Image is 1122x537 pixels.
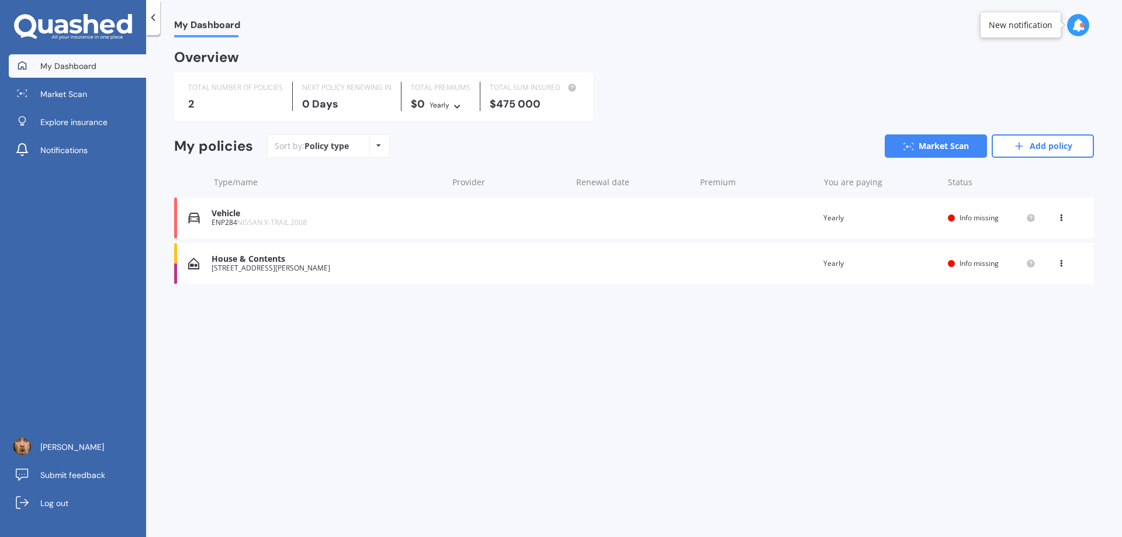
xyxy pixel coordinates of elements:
div: Vehicle [212,209,441,219]
div: TOTAL PREMIUMS [411,82,470,93]
span: My Dashboard [40,60,96,72]
span: Submit feedback [40,469,105,481]
div: 0 Days [302,98,392,110]
div: 2 [188,98,283,110]
div: Yearly [430,99,449,111]
span: Market Scan [40,88,87,100]
a: Log out [9,491,146,515]
div: $0 [411,98,470,111]
div: Renewal date [576,176,691,188]
span: Log out [40,497,68,509]
span: Notifications [40,144,88,156]
a: [PERSON_NAME] [9,435,146,459]
div: Premium [700,176,815,188]
div: TOTAL SUM INSURED [490,82,579,93]
div: ENP284 [212,219,441,227]
a: Explore insurance [9,110,146,134]
div: My policies [174,138,253,155]
div: You are paying [824,176,939,188]
img: House & Contents [188,258,199,269]
div: Status [948,176,1036,188]
div: Policy type [304,140,349,152]
div: $475 000 [490,98,579,110]
a: Notifications [9,138,146,162]
span: [PERSON_NAME] [40,441,104,453]
div: Sort by: [275,140,349,152]
a: Submit feedback [9,463,146,487]
span: NISSAN X-TRAIL 2008 [237,217,307,227]
a: Add policy [992,134,1094,158]
span: Info missing [960,213,999,223]
a: Market Scan [9,82,146,106]
div: Provider [452,176,567,188]
div: Overview [174,51,239,63]
div: New notification [989,19,1052,31]
div: Type/name [214,176,443,188]
div: Yearly [823,258,939,269]
a: My Dashboard [9,54,146,78]
div: TOTAL NUMBER OF POLICIES [188,82,283,93]
img: Vehicle [188,212,200,224]
a: Market Scan [885,134,987,158]
span: My Dashboard [174,19,240,35]
div: NEXT POLICY RENEWING IN [302,82,392,93]
div: Yearly [823,212,939,224]
span: Explore insurance [40,116,108,128]
img: ACg8ocL5SU5XqSlMkIgwF5s6iH2xr28fq_wsznpiXd4YtTw1RQ5t_kK5=s96-c [13,438,31,455]
div: House & Contents [212,254,441,264]
span: Info missing [960,258,999,268]
div: [STREET_ADDRESS][PERSON_NAME] [212,264,441,272]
